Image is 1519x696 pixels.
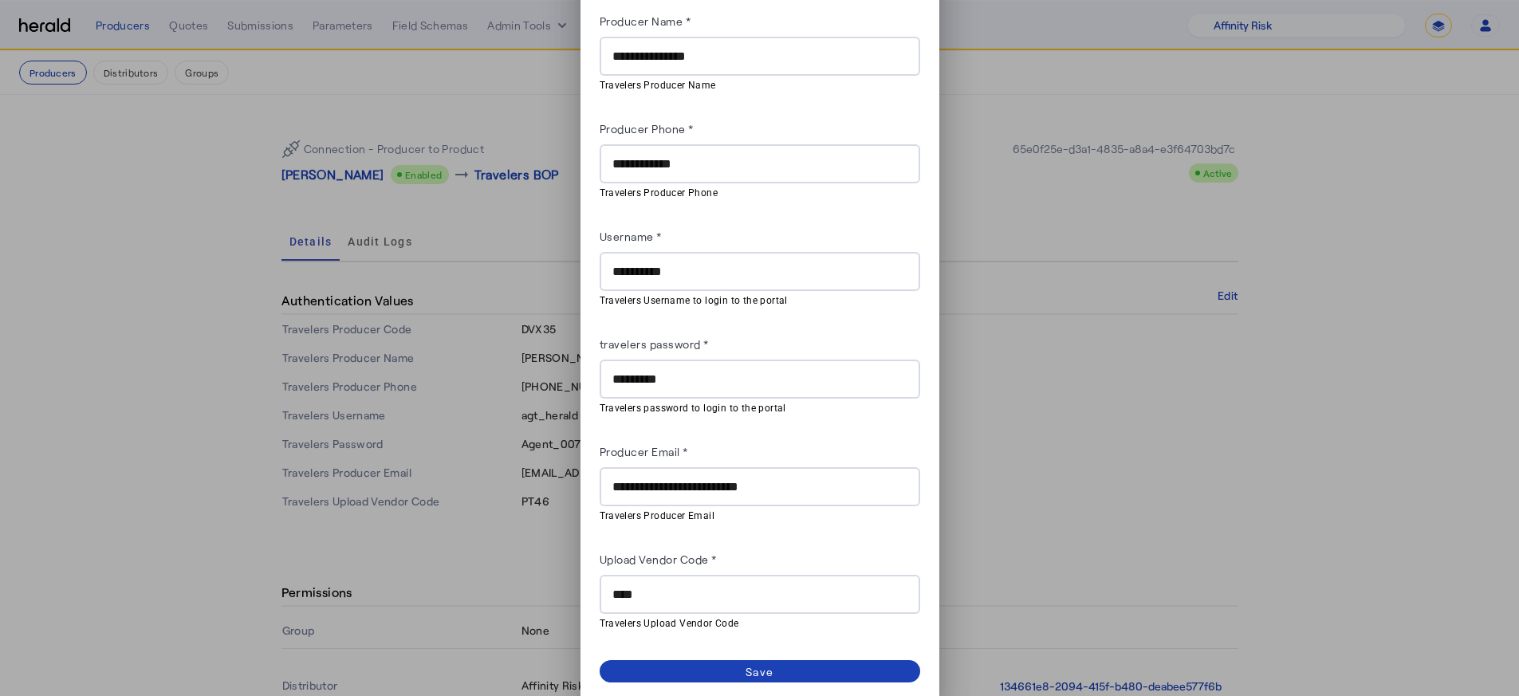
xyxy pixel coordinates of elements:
label: Username * [600,230,662,243]
mat-hint: Travelers Upload Vendor Code [600,614,911,631]
mat-hint: Travelers Producer Name [600,76,911,93]
label: Upload Vendor Code * [600,552,717,566]
label: Producer Phone * [600,122,694,136]
button: Save [600,660,920,682]
label: Producer Name * [600,14,691,28]
div: Save [746,663,773,680]
mat-hint: Travelers Producer Phone [600,183,911,201]
mat-hint: Travelers Producer Email [600,506,911,524]
mat-hint: Travelers Username to login to the portal [600,291,911,309]
mat-hint: Travelers password to login to the portal [600,399,911,416]
label: travelers password * [600,337,709,351]
label: Producer Email * [600,445,688,458]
